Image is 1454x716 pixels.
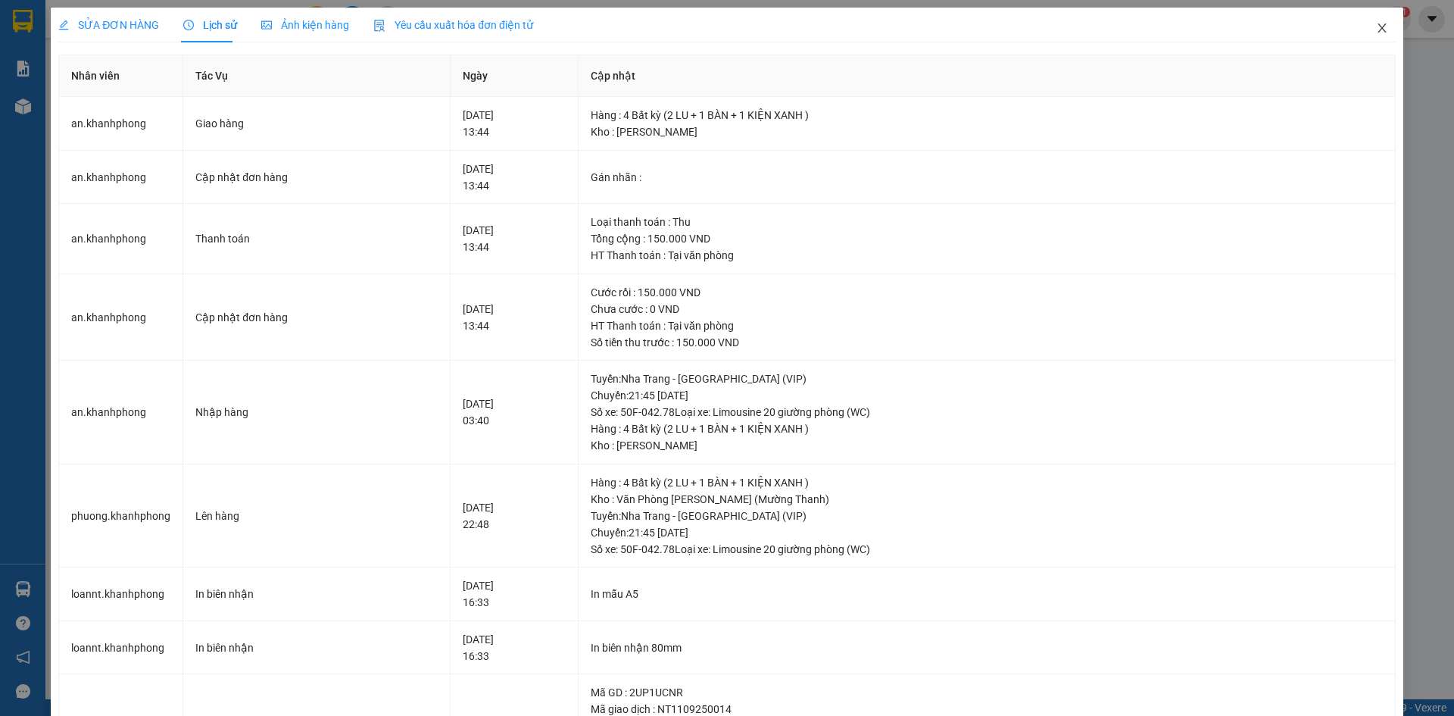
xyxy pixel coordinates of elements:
div: Kho : [PERSON_NAME] [591,124,1383,140]
span: clock-circle [183,20,194,30]
td: loannt.khanhphong [59,567,183,621]
div: HT Thanh toán : Tại văn phòng [591,247,1383,264]
span: close [1376,22,1388,34]
div: Gán nhãn : [591,169,1383,186]
div: [DATE] 03:40 [463,396,566,429]
button: Close [1361,8,1403,50]
span: Lịch sử [183,19,237,31]
th: Tác Vụ [183,55,451,97]
img: logo.jpg [164,19,201,55]
div: Cập nhật đơn hàng [195,169,438,186]
span: edit [58,20,69,30]
div: In biên nhận [195,586,438,602]
div: Giao hàng [195,115,438,132]
div: [DATE] 22:48 [463,499,566,533]
span: picture [261,20,272,30]
div: Mã GD : 2UP1UCNR [591,684,1383,701]
td: an.khanhphong [59,151,183,205]
b: [DOMAIN_NAME] [127,58,208,70]
div: Nhập hàng [195,404,438,421]
div: [DATE] 13:44 [463,222,566,255]
div: Hàng : 4 Bất kỳ (2 LU + 1 BÀN + 1 KIỆN XANH ) [591,107,1383,124]
td: loannt.khanhphong [59,621,183,675]
div: Thanh toán [195,230,438,247]
td: an.khanhphong [59,204,183,274]
div: Hàng : 4 Bất kỳ (2 LU + 1 BÀN + 1 KIỆN XANH ) [591,474,1383,491]
span: SỬA ĐƠN HÀNG [58,19,159,31]
div: Số tiền thu trước : 150.000 VND [591,334,1383,351]
th: Cập nhật [579,55,1396,97]
div: In biên nhận [195,639,438,656]
td: an.khanhphong [59,274,183,361]
img: logo.jpg [19,19,95,95]
div: Cập nhật đơn hàng [195,309,438,326]
div: Chưa cước : 0 VND [591,301,1383,317]
div: Hàng : 4 Bất kỳ (2 LU + 1 BÀN + 1 KIỆN XANH ) [591,421,1383,437]
div: Kho : Văn Phòng [PERSON_NAME] (Mường Thanh) [591,491,1383,508]
span: Yêu cầu xuất hóa đơn điện tử [373,19,533,31]
div: Tuyến : Nha Trang - [GEOGRAPHIC_DATA] (VIP) Chuyến: 21:45 [DATE] Số xe: 50F-042.78 Loại xe: Limou... [591,508,1383,558]
div: Loại thanh toán : Thu [591,214,1383,230]
b: [PERSON_NAME] [19,98,86,169]
div: Tổng cộng : 150.000 VND [591,230,1383,247]
div: [DATE] 16:33 [463,631,566,664]
div: [DATE] 13:44 [463,301,566,334]
div: In biên nhận 80mm [591,639,1383,656]
div: [DATE] 16:33 [463,577,566,611]
div: Lên hàng [195,508,438,524]
div: Kho : [PERSON_NAME] [591,437,1383,454]
span: Ảnh kiện hàng [261,19,349,31]
div: Cước rồi : 150.000 VND [591,284,1383,301]
td: an.khanhphong [59,361,183,464]
div: In mẫu A5 [591,586,1383,602]
div: Tuyến : Nha Trang - [GEOGRAPHIC_DATA] (VIP) Chuyến: 21:45 [DATE] Số xe: 50F-042.78 Loại xe: Limou... [591,371,1383,421]
b: BIÊN NHẬN GỬI HÀNG [98,22,145,120]
div: [DATE] 13:44 [463,161,566,194]
li: (c) 2017 [127,72,208,91]
th: Ngày [451,55,579,97]
div: [DATE] 13:44 [463,107,566,140]
div: HT Thanh toán : Tại văn phòng [591,317,1383,334]
td: phuong.khanhphong [59,464,183,568]
img: icon [373,20,385,32]
th: Nhân viên [59,55,183,97]
td: an.khanhphong [59,97,183,151]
